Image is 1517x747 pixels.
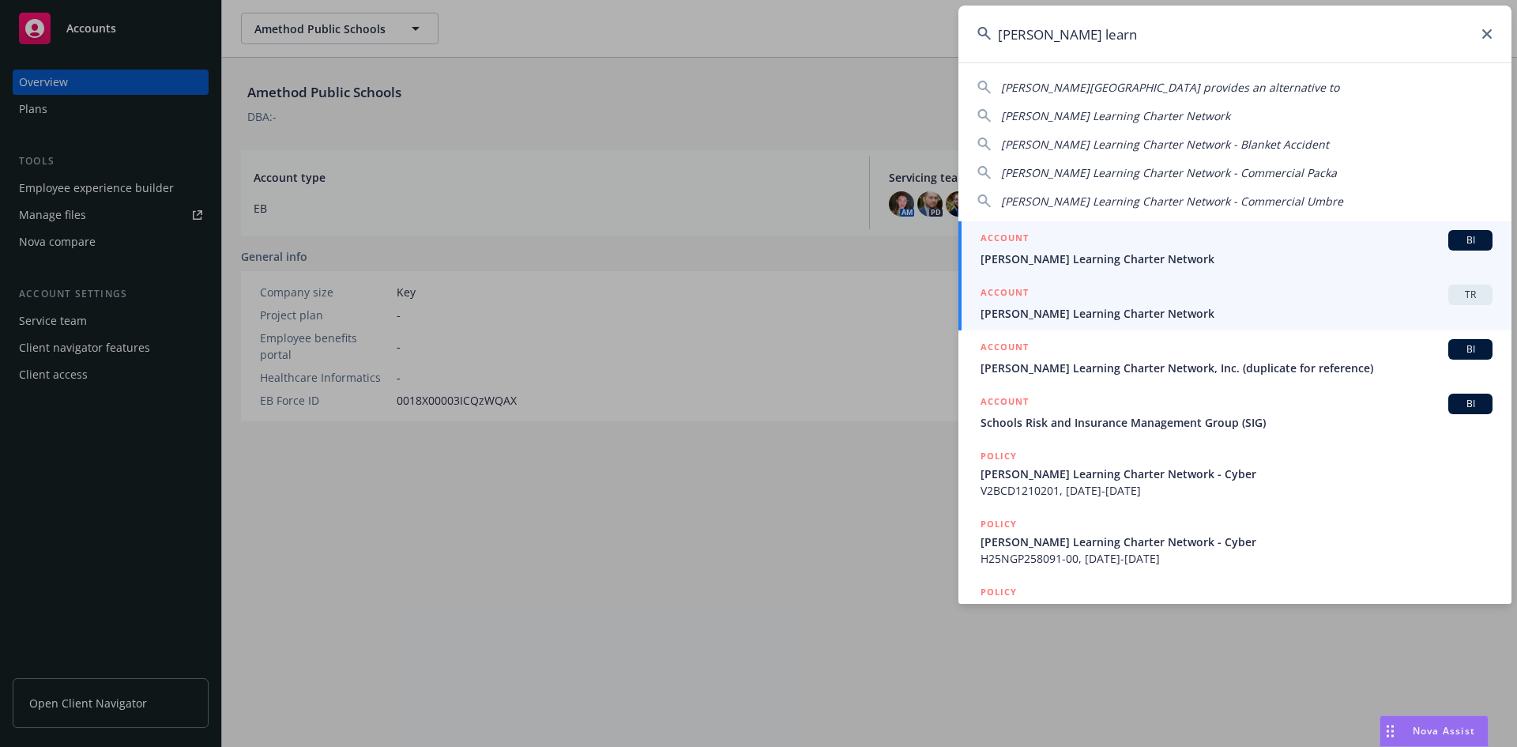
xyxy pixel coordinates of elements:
span: [PERSON_NAME] Learning Charter Network [981,251,1493,267]
span: [PERSON_NAME] Learning Charter Network [981,305,1493,322]
span: [PERSON_NAME] Learning Charter Network - Crime [981,602,1493,618]
span: [PERSON_NAME] Learning Charter Network - Blanket Accident [1001,137,1329,152]
a: POLICY[PERSON_NAME] Learning Charter Network - Crime [958,575,1511,643]
button: Nova Assist [1380,715,1489,747]
h5: ACCOUNT [981,285,1029,304]
span: [PERSON_NAME] Learning Charter Network - Commercial Umbre [1001,194,1343,209]
span: [PERSON_NAME] Learning Charter Network [1001,108,1230,123]
div: Drag to move [1380,716,1400,746]
span: BI [1455,342,1486,357]
span: [PERSON_NAME] Learning Charter Network - Cyber [981,534,1493,550]
span: V2BCD1210201, [DATE]-[DATE] [981,482,1493,499]
input: Search... [958,6,1511,62]
span: Schools Risk and Insurance Management Group (SIG) [981,414,1493,431]
span: Nova Assist [1413,724,1475,738]
a: POLICY[PERSON_NAME] Learning Charter Network - CyberH25NGP258091-00, [DATE]-[DATE] [958,507,1511,575]
h5: ACCOUNT [981,230,1029,249]
span: [PERSON_NAME] Learning Charter Network - Commercial Packa [1001,165,1337,180]
h5: ACCOUNT [981,339,1029,358]
span: BI [1455,397,1486,411]
a: ACCOUNTBI[PERSON_NAME] Learning Charter Network [958,221,1511,276]
span: BI [1455,233,1486,247]
h5: POLICY [981,584,1017,600]
h5: POLICY [981,516,1017,532]
span: TR [1455,288,1486,302]
h5: POLICY [981,448,1017,464]
span: H25NGP258091-00, [DATE]-[DATE] [981,550,1493,567]
span: [PERSON_NAME][GEOGRAPHIC_DATA] provides an alternative to [1001,80,1339,95]
span: [PERSON_NAME] Learning Charter Network, Inc. (duplicate for reference) [981,360,1493,376]
h5: ACCOUNT [981,394,1029,413]
a: ACCOUNTBI[PERSON_NAME] Learning Charter Network, Inc. (duplicate for reference) [958,330,1511,385]
a: POLICY[PERSON_NAME] Learning Charter Network - CyberV2BCD1210201, [DATE]-[DATE] [958,440,1511,507]
span: [PERSON_NAME] Learning Charter Network - Cyber [981,466,1493,482]
a: ACCOUNTTR[PERSON_NAME] Learning Charter Network [958,276,1511,330]
a: ACCOUNTBISchools Risk and Insurance Management Group (SIG) [958,385,1511,440]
